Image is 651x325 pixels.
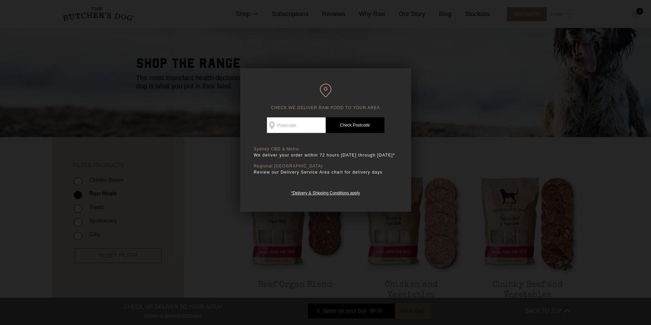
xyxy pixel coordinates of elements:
a: *Delivery & Shipping Conditions apply [291,189,360,195]
a: Check Postcode [326,117,384,133]
p: Regional [GEOGRAPHIC_DATA] [254,164,397,169]
p: Sydney CBD & Metro [254,147,397,152]
p: We deliver your order within 72 hours [DATE] through [DATE]* [254,152,397,159]
input: Postcode [267,117,326,133]
h6: CHECK WE DELIVER RAW FOOD TO YOUR AREA [254,84,397,110]
p: Review our Delivery Service Area chart for delivery days [254,169,397,176]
